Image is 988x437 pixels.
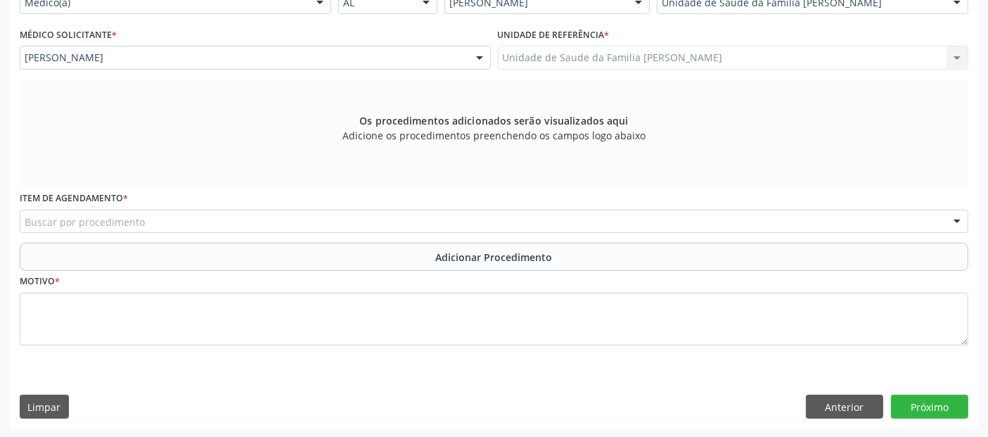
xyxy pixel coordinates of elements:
label: Unidade de referência [498,24,610,46]
span: Buscar por procedimento [25,215,145,229]
span: Os procedimentos adicionados serão visualizados aqui [359,113,628,128]
label: Médico Solicitante [20,24,117,46]
span: [PERSON_NAME] [25,51,462,65]
button: Próximo [891,395,968,419]
label: Motivo [20,271,60,293]
span: Adicionar Procedimento [436,250,553,265]
span: Adicione os procedimentos preenchendo os campos logo abaixo [342,128,646,143]
button: Anterior [806,395,883,419]
label: Item de agendamento [20,188,128,210]
button: Limpar [20,395,69,419]
button: Adicionar Procedimento [20,243,968,271]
